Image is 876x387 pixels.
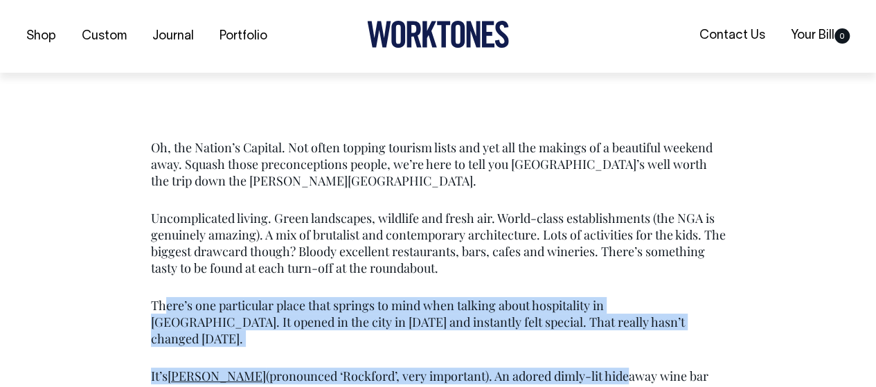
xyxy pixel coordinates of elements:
a: Your Bill0 [785,24,855,47]
a: Shop [21,25,62,48]
p: Uncomplicated living. Green landscapes, wildlife and fresh air. World-class establishments (the N... [151,210,726,276]
a: Custom [76,25,132,48]
a: Portfolio [214,25,273,48]
p: There’s one particular place that springs to mind when talking about hospitality in [GEOGRAPHIC_D... [151,297,726,347]
a: Journal [147,25,199,48]
a: Contact Us [694,24,771,47]
p: Oh, the Nation’s Capital. Not often topping tourism lists and yet all the makings of a beautiful ... [151,139,726,189]
span: 0 [834,28,850,44]
a: [PERSON_NAME] [168,368,266,384]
